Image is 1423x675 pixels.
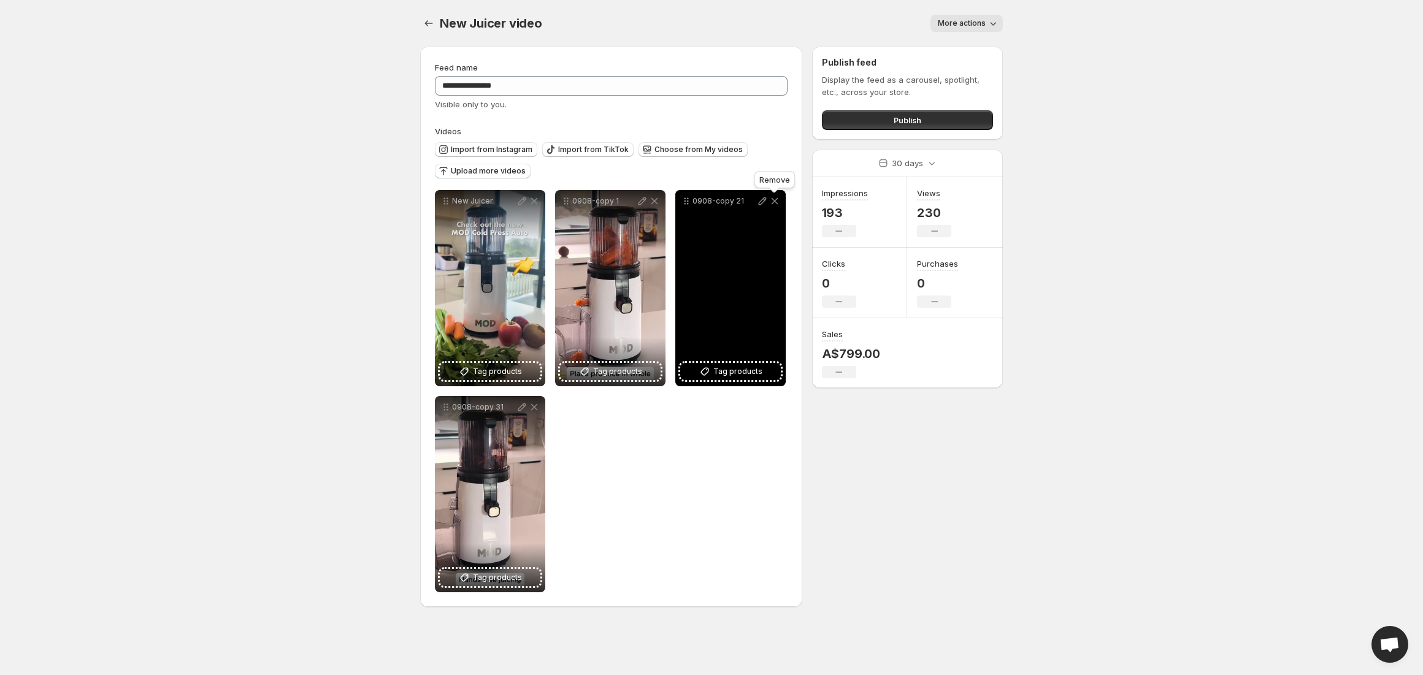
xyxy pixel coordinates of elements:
[822,110,993,130] button: Publish
[938,18,986,28] span: More actions
[917,205,951,220] p: 230
[917,187,940,199] h3: Views
[473,571,522,584] span: Tag products
[822,205,868,220] p: 193
[917,257,958,270] h3: Purchases
[892,157,923,169] p: 30 days
[894,114,921,126] span: Publish
[930,15,1003,32] button: More actions
[822,328,843,340] h3: Sales
[451,166,526,176] span: Upload more videos
[440,16,542,31] span: New Juicer video
[692,196,756,206] p: 0908-copy 21
[440,363,540,380] button: Tag products
[822,187,868,199] h3: Impressions
[822,257,845,270] h3: Clicks
[1371,626,1408,663] div: Open chat
[822,56,993,69] h2: Publish feed
[452,402,516,412] p: 0908-copy 31
[558,145,629,154] span: Import from TikTok
[675,190,786,386] div: 0908-copy 21Tag products
[822,276,856,291] p: 0
[435,190,545,386] div: New JuicerTag products
[917,276,958,291] p: 0
[555,190,665,386] div: 0908-copy 1Tag products
[435,63,478,72] span: Feed name
[451,145,532,154] span: Import from Instagram
[473,365,522,378] span: Tag products
[560,363,661,380] button: Tag products
[639,142,748,157] button: Choose from My videos
[435,99,507,109] span: Visible only to you.
[542,142,634,157] button: Import from TikTok
[435,126,461,136] span: Videos
[822,74,993,98] p: Display the feed as a carousel, spotlight, etc., across your store.
[435,396,545,592] div: 0908-copy 31Tag products
[420,15,437,32] button: Settings
[435,164,531,178] button: Upload more videos
[654,145,743,154] span: Choose from My videos
[593,365,642,378] span: Tag products
[440,569,540,586] button: Tag products
[680,363,781,380] button: Tag products
[822,346,880,361] p: A$799.00
[713,365,762,378] span: Tag products
[452,196,516,206] p: New Juicer
[435,142,537,157] button: Import from Instagram
[572,196,636,206] p: 0908-copy 1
